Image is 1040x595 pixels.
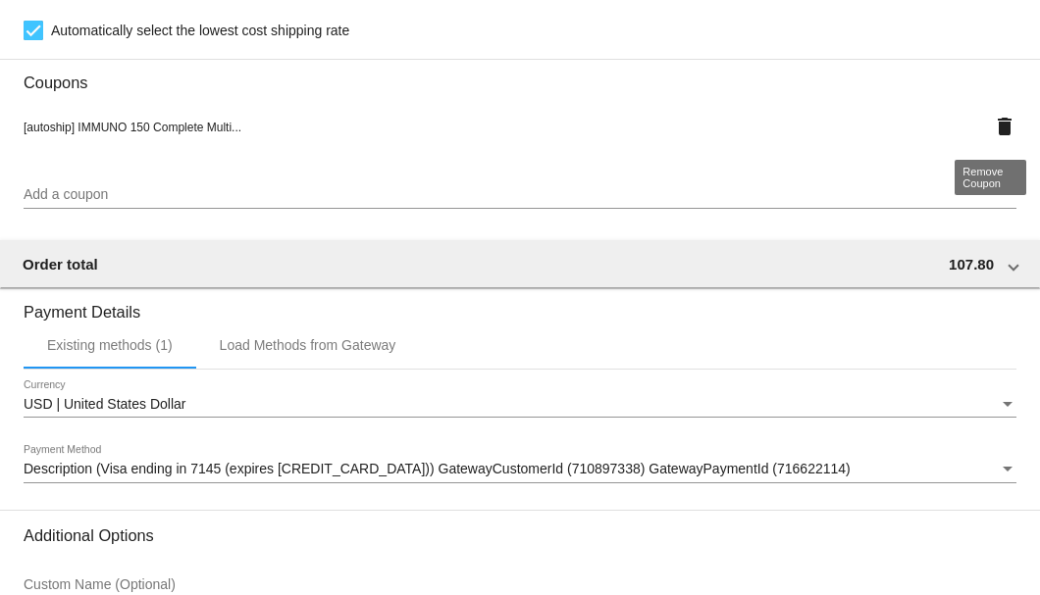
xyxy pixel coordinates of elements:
input: Add a coupon [24,187,1016,203]
h3: Payment Details [24,288,1016,322]
div: Existing methods (1) [47,337,173,353]
input: Custom Name (Optional) [24,577,200,593]
h3: Coupons [24,59,1016,92]
span: USD | United States Dollar [24,396,185,412]
div: Load Methods from Gateway [220,337,396,353]
span: Automatically select the lowest cost shipping rate [51,19,349,42]
mat-icon: delete [993,115,1016,138]
mat-select: Payment Method [24,462,1016,477]
span: 107.80 [949,256,994,273]
span: [autoship] IMMUNO 150 Complete Multi... [24,121,241,134]
span: Description (Visa ending in 7145 (expires [CREDIT_CARD_DATA])) GatewayCustomerId (710897338) Gate... [24,461,851,476]
h3: Additional Options [24,526,1016,545]
span: Order total [23,256,98,273]
mat-select: Currency [24,397,1016,413]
